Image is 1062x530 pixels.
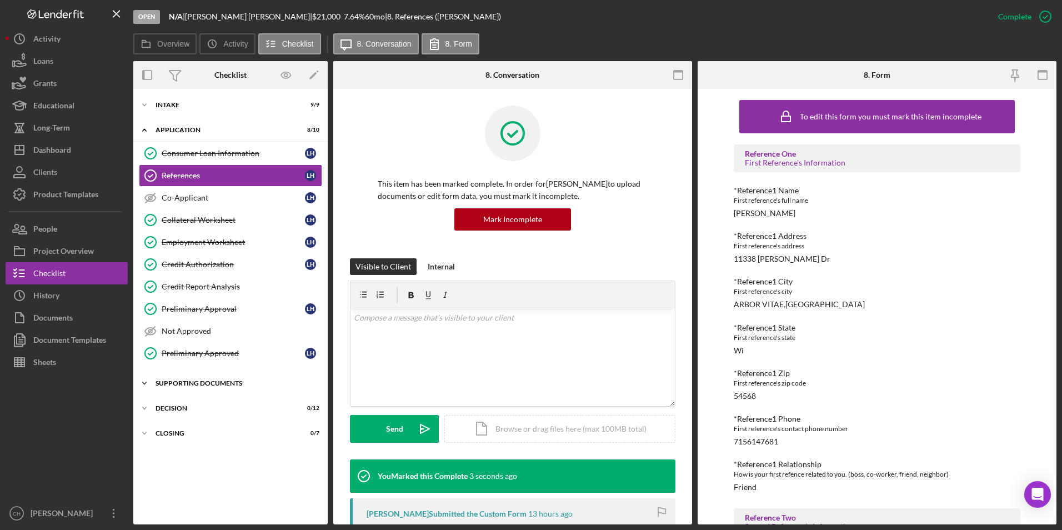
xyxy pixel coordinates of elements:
div: Open Intercom Messenger [1024,481,1051,508]
div: Decision [156,405,292,412]
div: Send [386,415,403,443]
button: Document Templates [6,329,128,351]
a: Clients [6,161,128,183]
div: First reference's zip code [734,378,1021,389]
div: 7156147681 [734,437,778,446]
div: Project Overview [33,240,94,265]
div: *Reference1 Address [734,232,1021,241]
div: Activity [33,28,61,53]
button: Dashboard [6,139,128,161]
a: ReferencesLH [139,164,322,187]
button: Overview [133,33,197,54]
div: Consumer Loan Information [162,149,305,158]
button: Checklist [6,262,128,284]
div: | [169,12,185,21]
button: Documents [6,307,128,329]
div: [PERSON_NAME] [734,209,795,218]
div: *Reference1 Zip [734,369,1021,378]
button: People [6,218,128,240]
div: Clients [33,161,57,186]
div: Document Templates [33,329,106,354]
a: Product Templates [6,183,128,206]
button: Educational [6,94,128,117]
div: *Reference1 City [734,277,1021,286]
div: 8. Form [864,71,890,79]
div: Preliminary Approved [162,349,305,358]
div: *Reference1 Phone [734,414,1021,423]
div: 0 / 12 [299,405,319,412]
label: Activity [223,39,248,48]
div: Co-Applicant [162,193,305,202]
div: Employment Worksheet [162,238,305,247]
div: Product Templates [33,183,98,208]
div: 9 / 9 [299,102,319,108]
div: *Reference1 State [734,323,1021,332]
div: Checklist [33,262,66,287]
p: This item has been marked complete. In order for [PERSON_NAME] to upload documents or edit form d... [378,178,648,203]
div: First reference's full name [734,195,1021,206]
button: Complete [987,6,1056,28]
div: You Marked this Complete [378,472,468,481]
div: L H [305,192,316,203]
div: 8 / 10 [299,127,319,133]
div: [PERSON_NAME] [28,502,100,527]
label: 8. Form [445,39,472,48]
div: Educational [33,94,74,119]
div: How is your first refence related to you. (boss, co-worker, friend, neighbor) [734,469,1021,480]
button: Activity [199,33,255,54]
div: L H [305,170,316,181]
div: Reference One [745,149,1010,158]
div: Reference Two [745,513,1010,522]
div: [PERSON_NAME] [PERSON_NAME] | [185,12,312,21]
a: Credit Report Analysis [139,276,322,298]
a: Not Approved [139,320,322,342]
a: Preliminary ApprovedLH [139,342,322,364]
div: First reference's address [734,241,1021,252]
label: 8. Conversation [357,39,412,48]
div: Dashboard [33,139,71,164]
div: Mark Incomplete [483,208,542,231]
button: Project Overview [6,240,128,262]
div: L H [305,214,316,226]
label: Overview [157,39,189,48]
div: L H [305,303,316,314]
div: *Reference1 Name [734,186,1021,195]
div: Not Approved [162,327,322,336]
div: ARBOR VITAE,[GEOGRAPHIC_DATA] [734,300,865,309]
a: Employment WorksheetLH [139,231,322,253]
div: Internal [428,258,455,275]
div: 60 mo [365,12,385,21]
text: CH [13,511,21,517]
a: Credit AuthorizationLH [139,253,322,276]
div: | 8. References ([PERSON_NAME]) [385,12,501,21]
div: History [33,284,59,309]
button: Long-Term [6,117,128,139]
button: 8. Conversation [333,33,419,54]
div: Application [156,127,292,133]
div: 0 / 7 [299,430,319,437]
div: To edit this form you must mark this item incomplete [800,112,981,121]
div: Checklist [214,71,247,79]
div: *Reference1 Relationship [734,460,1021,469]
div: References [162,171,305,180]
button: History [6,284,128,307]
div: First reference's city [734,286,1021,297]
a: Loans [6,50,128,72]
div: First Reference's Information [745,158,1010,167]
div: Open [133,10,160,24]
div: 54568 [734,392,756,401]
a: Co-ApplicantLH [139,187,322,209]
div: First reference's state [734,332,1021,343]
time: 2025-09-16 14:15 [469,472,517,481]
span: $21,000 [312,12,340,21]
button: Sheets [6,351,128,373]
button: 8. Form [422,33,479,54]
button: CH[PERSON_NAME] [6,502,128,524]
